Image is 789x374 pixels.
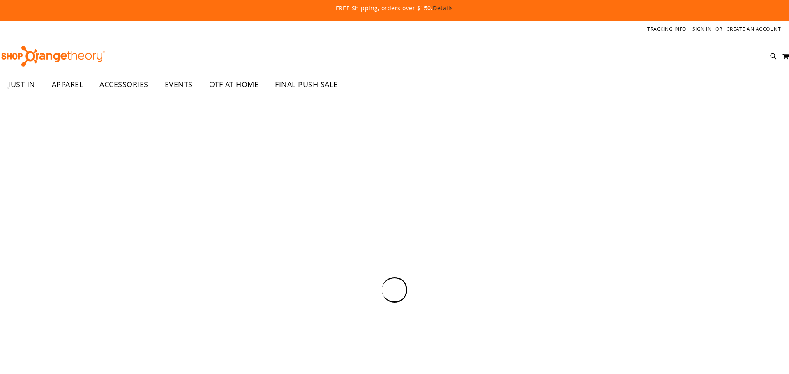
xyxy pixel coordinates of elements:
a: OTF AT HOME [201,75,267,94]
a: Create an Account [727,25,781,32]
span: EVENTS [165,75,193,94]
a: FINAL PUSH SALE [267,75,346,94]
span: FINAL PUSH SALE [275,75,338,94]
span: OTF AT HOME [209,75,259,94]
a: Sign In [692,25,712,32]
a: Details [433,4,453,12]
span: ACCESSORIES [99,75,148,94]
p: FREE Shipping, orders over $150. [148,4,641,12]
a: EVENTS [157,75,201,94]
a: ACCESSORIES [91,75,157,94]
span: APPAREL [52,75,83,94]
a: Tracking Info [647,25,686,32]
span: JUST IN [8,75,35,94]
a: APPAREL [44,75,92,94]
